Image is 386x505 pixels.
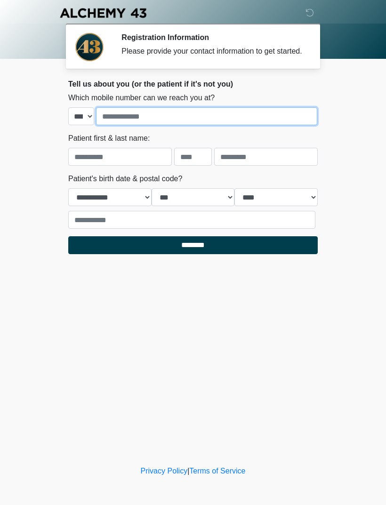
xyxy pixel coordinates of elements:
label: Patient's birth date & postal code? [68,173,182,184]
h2: Tell us about you (or the patient if it's not you) [68,80,318,88]
a: Privacy Policy [141,467,188,475]
a: Terms of Service [189,467,245,475]
a: | [187,467,189,475]
img: Agent Avatar [75,33,104,61]
label: Which mobile number can we reach you at? [68,92,215,104]
label: Patient first & last name: [68,133,150,144]
h2: Registration Information [121,33,304,42]
div: Please provide your contact information to get started. [121,46,304,57]
img: Alchemy 43 Logo [59,7,147,19]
